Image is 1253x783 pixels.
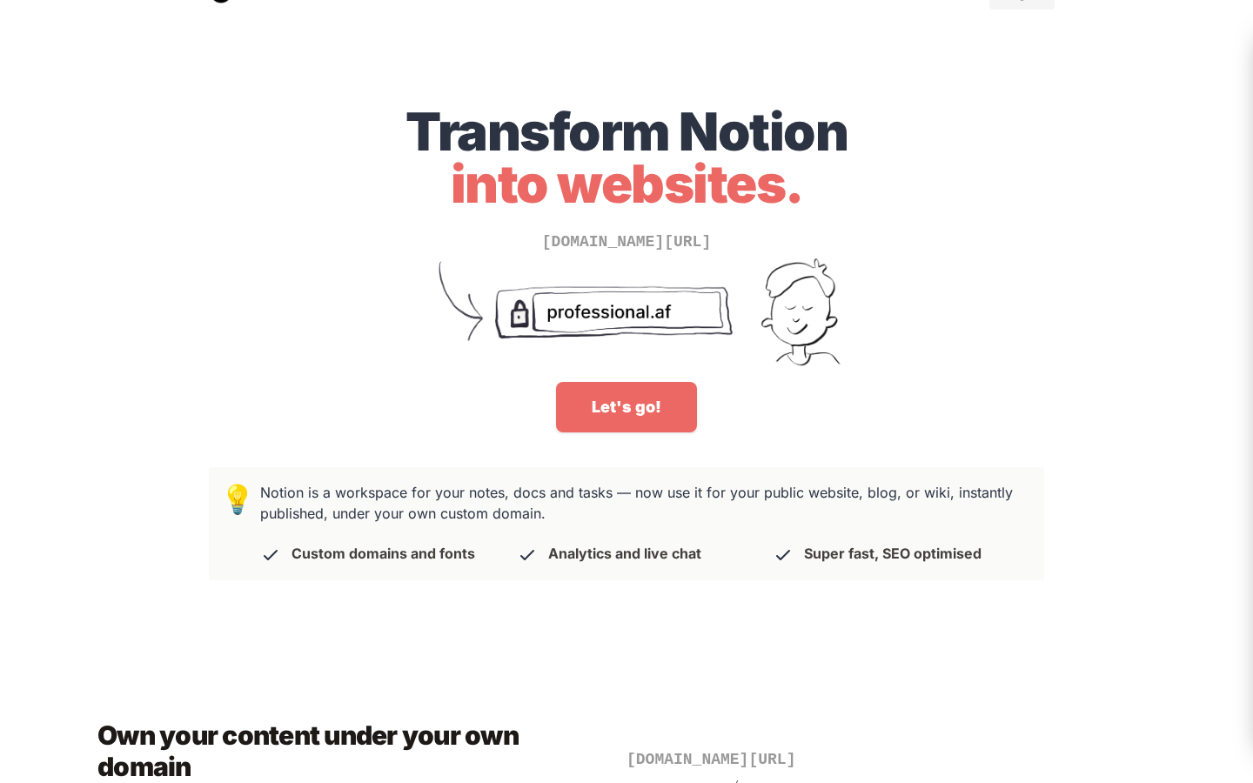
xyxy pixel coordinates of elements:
p: Super fast, SEO optimised [804,545,982,562]
a: Let's go! [556,382,697,432]
h3: Notion is a workspace for your notes, docs and tasks — now use it for your public website, blog, ... [255,482,1029,565]
span: [DOMAIN_NAME][URL] [626,751,795,768]
p: Custom domains and fonts [291,545,475,562]
img: Turn unprofessional Notion URLs into your sexy domain [409,254,844,382]
p: Analytics and live chat [548,545,701,562]
span: [DOMAIN_NAME][URL] [542,233,711,251]
h4: Own your content under your own domain [97,719,613,782]
span: into websites. [451,152,803,215]
span: 💡 [220,482,255,517]
h1: Transform Notion [209,105,1044,210]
